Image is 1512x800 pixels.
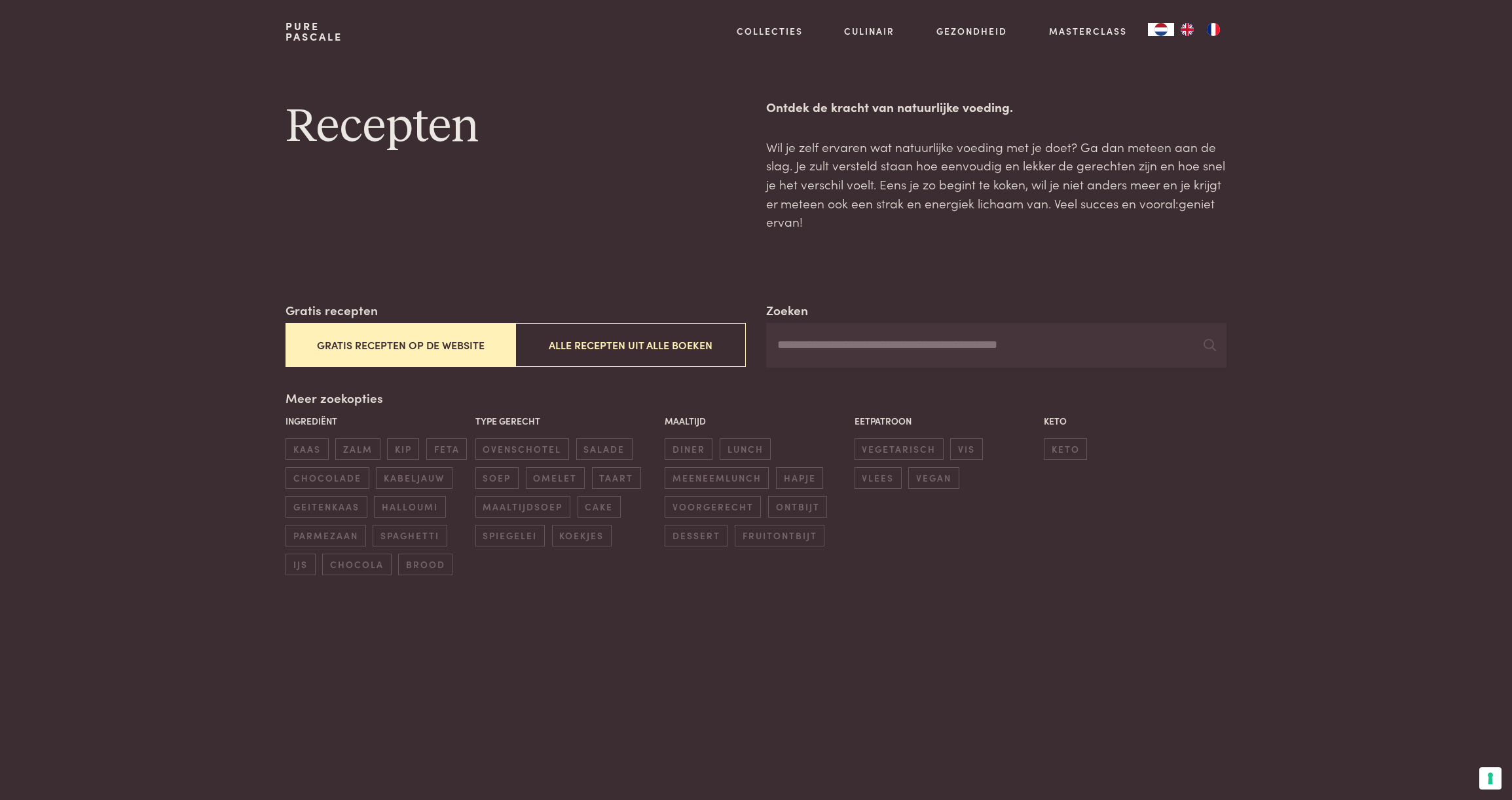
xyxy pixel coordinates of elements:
[322,554,391,575] span: chocola
[475,414,658,428] p: Type gerecht
[844,24,894,38] a: Culinair
[286,525,365,546] span: parmezaan
[576,438,633,460] span: salade
[735,525,824,546] span: fruitontbijt
[286,554,315,575] span: ijs
[1200,23,1226,36] a: FR
[286,98,745,157] h1: Recepten
[768,496,827,518] span: ontbijt
[475,496,570,518] span: maaltijdsoep
[737,24,803,38] a: Collecties
[936,24,1007,38] a: Gezondheid
[374,496,445,518] span: halloumi
[286,496,367,518] span: geitenkaas
[475,467,519,489] span: soep
[286,414,468,428] p: Ingrediënt
[526,467,585,489] span: omelet
[1148,23,1174,36] div: Language
[720,438,771,460] span: lunch
[1049,24,1127,38] a: Masterclass
[1148,23,1174,36] a: NL
[766,98,1013,115] strong: Ontdek de kracht van natuurlijke voeding.
[398,554,452,575] span: brood
[286,21,342,42] a: PurePascale
[665,438,712,460] span: diner
[286,323,515,367] button: Gratis recepten op de website
[286,467,369,489] span: chocolade
[776,467,823,489] span: hapje
[376,467,452,489] span: kabeljauw
[387,438,419,460] span: kip
[855,438,944,460] span: vegetarisch
[950,438,982,460] span: vis
[665,496,761,518] span: voorgerecht
[475,438,569,460] span: ovenschotel
[286,438,328,460] span: kaas
[855,414,1037,428] p: Eetpatroon
[1044,414,1226,428] p: Keto
[766,138,1226,231] p: Wil je zelf ervaren wat natuurlijke voeding met je doet? Ga dan meteen aan de slag. Je zult verst...
[1148,23,1226,36] aside: Language selected: Nederlands
[592,467,641,489] span: taart
[286,301,378,320] label: Gratis recepten
[515,323,745,367] button: Alle recepten uit alle boeken
[665,467,769,489] span: meeneemlunch
[578,496,621,518] span: cake
[855,467,902,489] span: vlees
[335,438,380,460] span: zalm
[665,414,847,428] p: Maaltijd
[475,525,545,546] span: spiegelei
[1174,23,1226,36] ul: Language list
[1044,438,1087,460] span: keto
[426,438,467,460] span: feta
[665,525,728,546] span: dessert
[1479,767,1502,790] button: Uw voorkeuren voor toestemming voor trackingtechnologieën
[1174,23,1200,36] a: EN
[373,525,447,546] span: spaghetti
[908,467,959,489] span: vegan
[766,301,808,320] label: Zoeken
[552,525,612,546] span: koekjes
